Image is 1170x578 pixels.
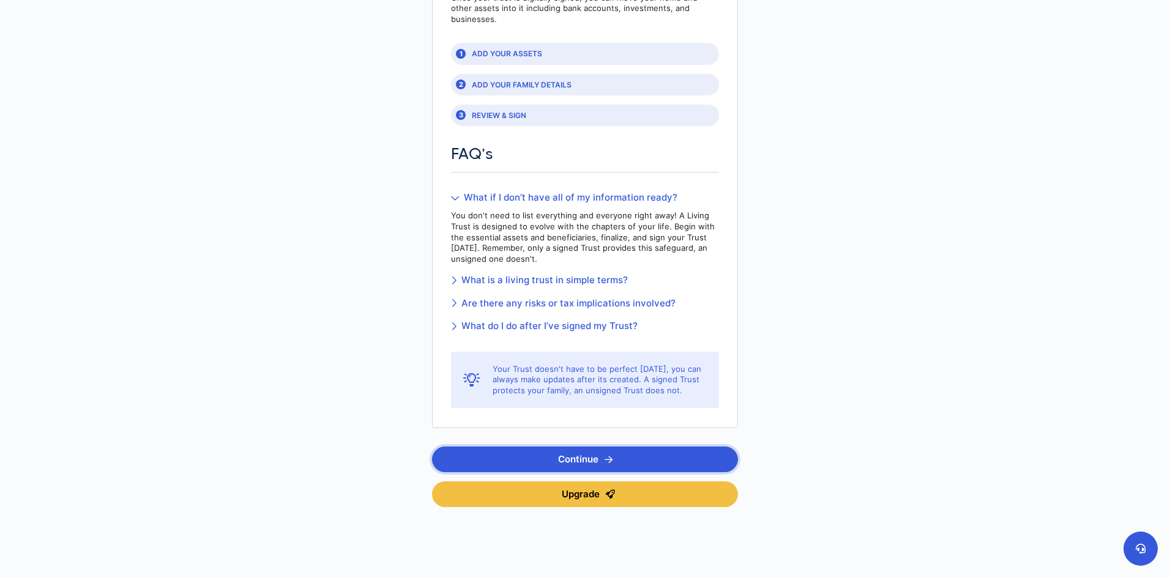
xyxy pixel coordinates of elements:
div: Your Trust doesn't have to be perfect [DATE], you can always make updates after its created. A si... [451,352,719,409]
div: 3 [456,110,466,120]
div: REVIEW & SIGN [451,105,719,126]
span: FAQ’s [451,144,493,163]
a: What if I don’t have all of my information ready? [451,191,719,205]
div: ADD YOUR FAMILY DETAILS [451,74,719,95]
div: 1 [456,49,466,59]
a: What do I do after I’ve signed my Trust? [451,319,719,333]
div: You don't need to list everything and everyone right away! A Living Trust is designed to evolve w... [451,210,719,264]
a: What is a living trust in simple terms? [451,273,719,287]
a: Are there any risks or tax implications involved? [451,297,719,311]
div: ADD YOUR ASSETS [451,43,719,64]
div: 2 [456,80,466,89]
button: Continue [432,446,738,472]
button: Upgrade [432,481,738,507]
